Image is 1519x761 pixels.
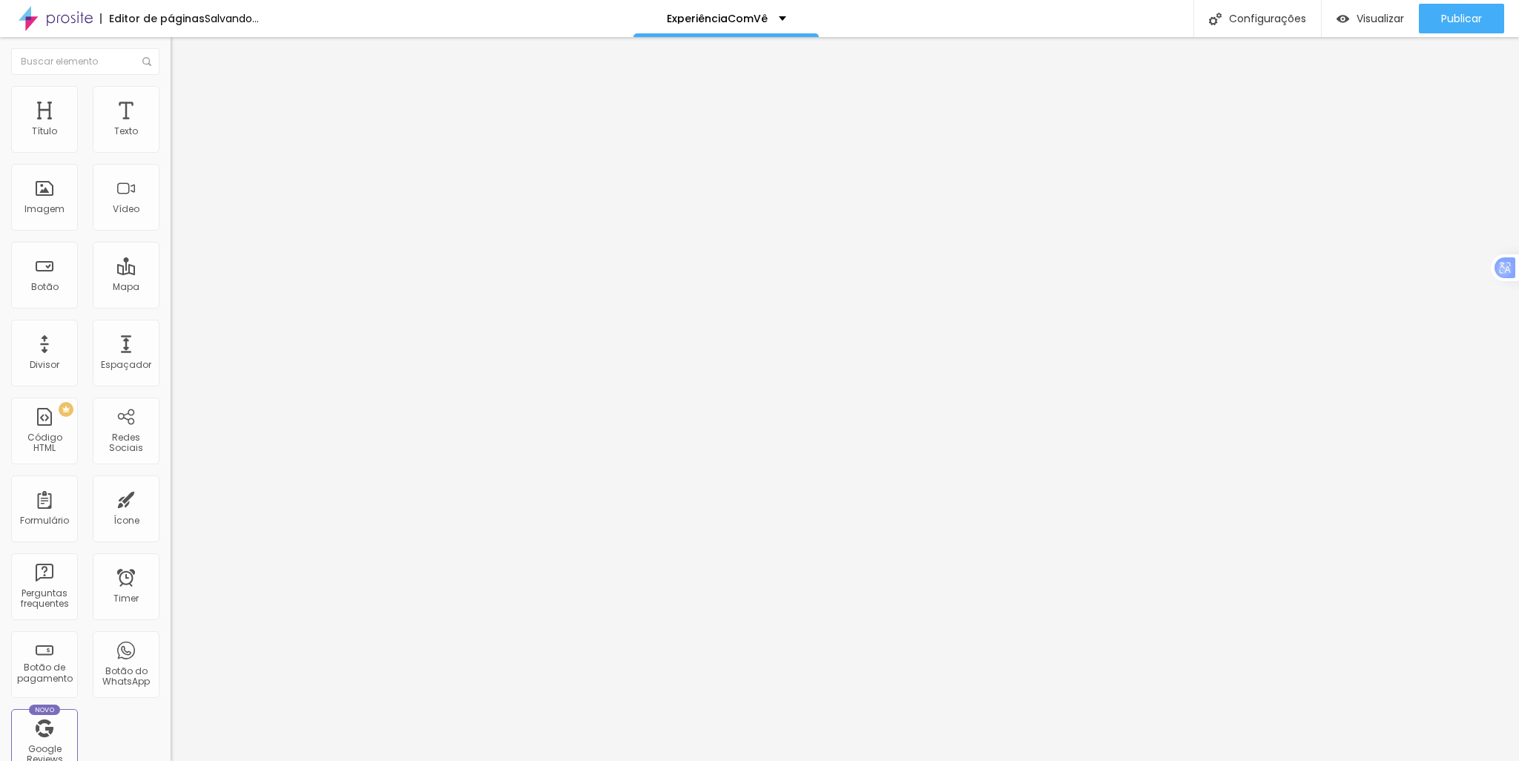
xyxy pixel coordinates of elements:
div: Formulário [20,515,69,526]
div: Texto [114,126,138,136]
img: Icone [1209,13,1222,25]
div: Mapa [113,282,139,292]
div: Ícone [113,515,139,526]
div: Salvando... [205,13,259,24]
div: Perguntas frequentes [15,588,73,610]
div: Imagem [24,204,65,214]
button: Publicar [1419,4,1504,33]
div: Divisor [30,360,59,370]
div: Título [32,126,57,136]
div: Novo [29,705,61,715]
div: Timer [113,593,139,604]
div: Código HTML [15,432,73,454]
div: Botão [31,282,59,292]
div: Editor de páginas [100,13,205,24]
div: Redes Sociais [96,432,155,454]
span: Visualizar [1357,13,1404,24]
span: Publicar [1441,13,1482,24]
img: Icone [142,57,151,66]
iframe: Editor [171,37,1519,761]
div: Botão de pagamento [15,662,73,684]
div: Vídeo [113,204,139,214]
div: Botão do WhatsApp [96,666,155,688]
div: Espaçador [101,360,151,370]
button: Visualizar [1322,4,1419,33]
input: Buscar elemento [11,48,159,75]
img: view-1.svg [1337,13,1349,25]
p: ExperiênciaComVê [667,13,768,24]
